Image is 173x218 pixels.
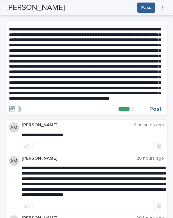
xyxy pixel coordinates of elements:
[6,3,65,12] h2: [PERSON_NAME]
[134,122,164,128] p: 21 minutes ago
[22,142,32,150] button: like this post
[154,142,164,150] button: Delete post
[22,155,136,161] p: [PERSON_NAME]
[22,122,134,128] p: [PERSON_NAME]
[147,106,164,112] button: Post
[149,106,162,112] span: Post
[137,3,155,13] button: Pass
[22,201,32,210] button: like this post
[136,155,164,161] p: 20 hours ago
[154,201,164,210] button: Delete post
[118,107,147,111] div: null
[141,4,151,11] span: Pass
